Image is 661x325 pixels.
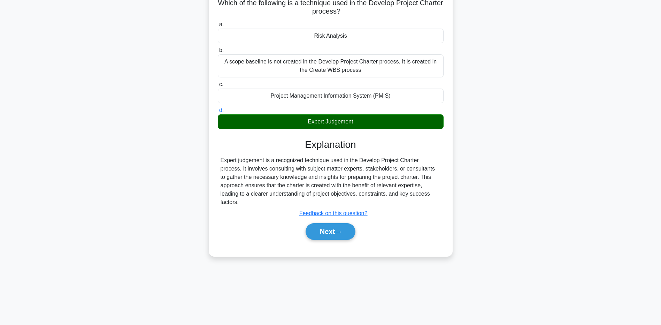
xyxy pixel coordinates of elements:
a: Feedback on this question? [299,210,368,216]
button: Next [306,223,355,240]
div: Project Management Information System (PMIS) [218,89,444,103]
span: a. [219,21,224,27]
span: d. [219,107,224,113]
span: c. [219,81,223,87]
h3: Explanation [222,139,439,151]
div: Expert judgement is a recognized technique used in the Develop Project Charter process. It involv... [221,156,441,206]
div: Expert Judgement [218,114,444,129]
div: Risk Analysis [218,29,444,43]
span: b. [219,47,224,53]
div: A scope baseline is not created in the Develop Project Charter process. It is created in the Crea... [218,54,444,77]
